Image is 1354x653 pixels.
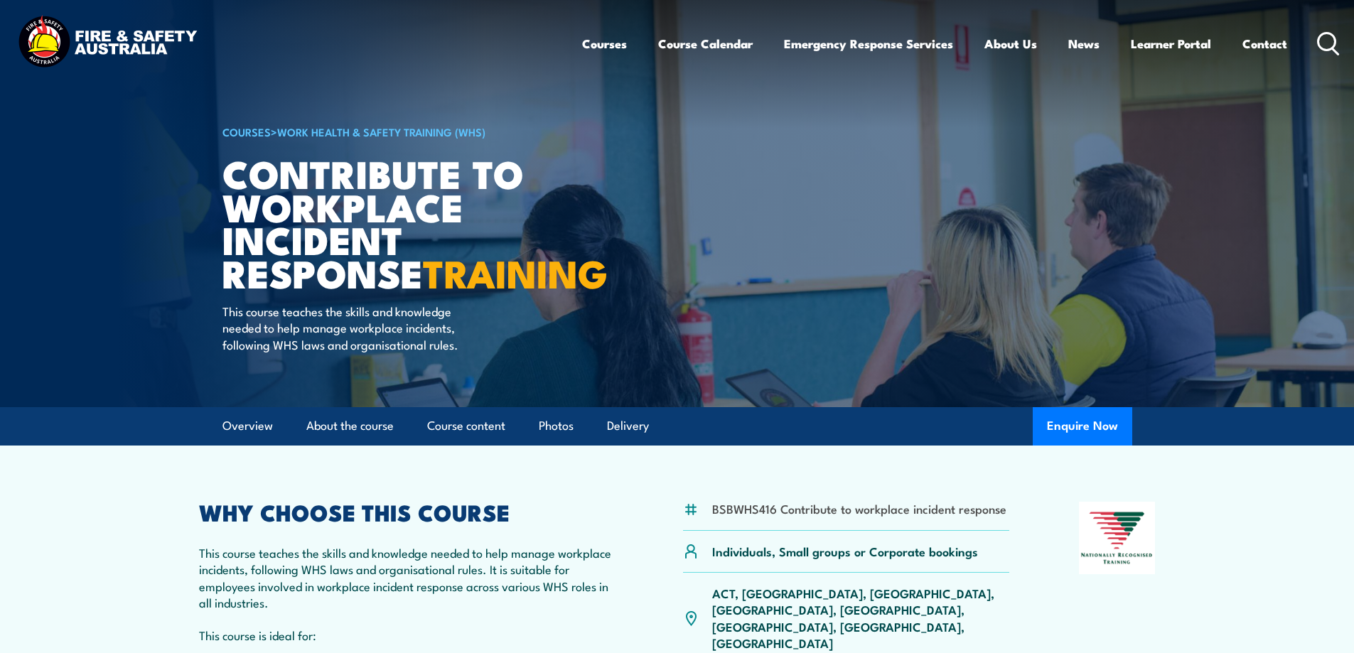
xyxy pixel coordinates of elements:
[1242,25,1287,63] a: Contact
[306,407,394,445] a: About the course
[423,242,608,301] strong: TRAINING
[539,407,574,445] a: Photos
[658,25,753,63] a: Course Calendar
[199,502,614,522] h2: WHY CHOOSE THIS COURSE
[222,407,273,445] a: Overview
[427,407,505,445] a: Course content
[984,25,1037,63] a: About Us
[277,124,485,139] a: Work Health & Safety Training (WHS)
[1033,407,1132,446] button: Enquire Now
[582,25,627,63] a: Courses
[199,627,614,643] p: This course is ideal for:
[607,407,649,445] a: Delivery
[222,123,574,140] h6: >
[712,543,978,559] p: Individuals, Small groups or Corporate bookings
[222,303,482,352] p: This course teaches the skills and knowledge needed to help manage workplace incidents, following...
[712,500,1006,517] li: BSBWHS416 Contribute to workplace incident response
[1068,25,1100,63] a: News
[199,544,614,611] p: This course teaches the skills and knowledge needed to help manage workplace incidents, following...
[222,156,574,289] h1: Contribute to Workplace Incident Response
[222,124,271,139] a: COURSES
[1079,502,1156,574] img: Nationally Recognised Training logo.
[784,25,953,63] a: Emergency Response Services
[712,585,1010,652] p: ACT, [GEOGRAPHIC_DATA], [GEOGRAPHIC_DATA], [GEOGRAPHIC_DATA], [GEOGRAPHIC_DATA], [GEOGRAPHIC_DATA...
[1131,25,1211,63] a: Learner Portal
